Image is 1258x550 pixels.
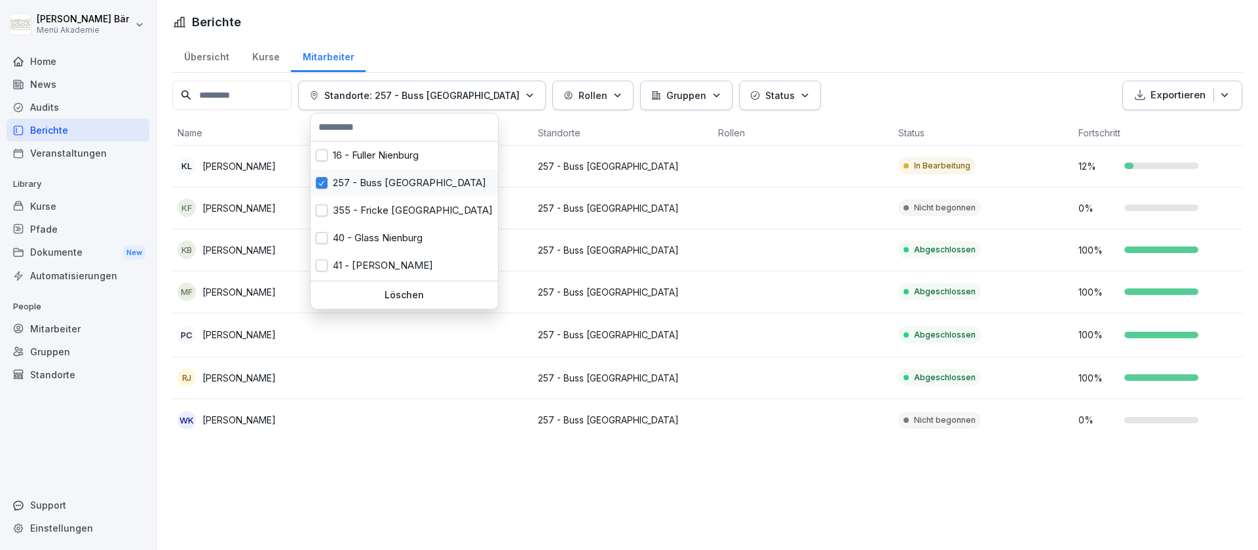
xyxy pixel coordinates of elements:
p: Löschen [316,289,493,301]
p: Status [765,88,795,102]
div: 422 - Amazon BRE4 Achim [311,279,498,307]
p: Exportieren [1151,88,1206,103]
div: 257 - Buss [GEOGRAPHIC_DATA] [311,169,498,197]
div: 355 - Fricke [GEOGRAPHIC_DATA] [311,197,498,224]
p: Standorte: 257 - Buss [GEOGRAPHIC_DATA] [324,88,520,102]
div: 16 - Fuller Nienburg [311,142,498,169]
p: Gruppen [666,88,706,102]
p: Rollen [579,88,607,102]
div: 41 - [PERSON_NAME] [311,252,498,279]
div: 40 - Glass Nienburg [311,224,498,252]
